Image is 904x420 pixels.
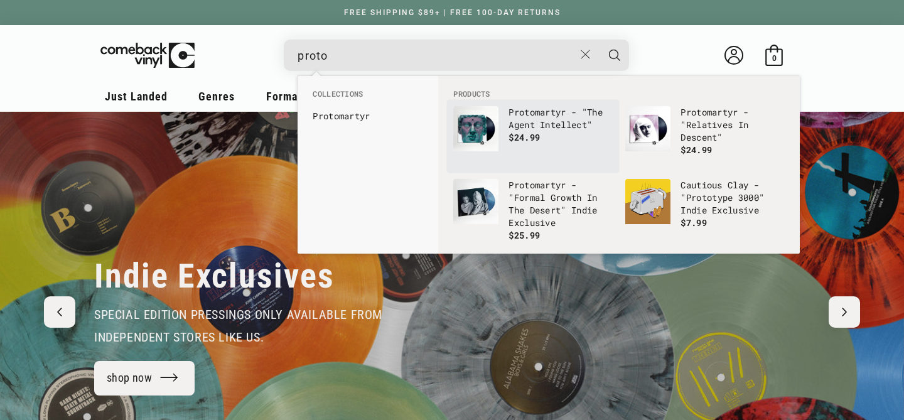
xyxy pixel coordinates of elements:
span: 0 [772,53,777,63]
a: Cautious Clay - "Prototype 3000" Indie Exclusive Cautious Clay - "Prototype 3000" Indie Exclusive... [625,179,785,239]
span: Formats [266,90,308,103]
span: $7.99 [681,217,707,229]
button: Close [574,41,598,68]
button: Next slide [829,296,860,328]
a: FREE SHIPPING $89+ | FREE 100-DAY RETURNS [331,8,573,17]
span: Just Landed [105,90,168,103]
h2: Indie Exclusives [94,256,335,297]
b: Proto [686,191,713,203]
img: Cautious Clay - "Prototype 3000" Indie Exclusive [625,179,670,224]
span: Genres [198,90,235,103]
p: martyr - "Relatives In Descent" [681,106,785,144]
p: martyr - "Formal Growth In The Desert" Indie Exclusive [508,179,613,229]
b: Proto [508,179,535,191]
b: Proto [508,106,535,118]
p: martyr - "The Agent Intellect" [508,106,613,131]
span: $24.99 [508,131,540,143]
li: products: Protomartyr - "Formal Growth In The Desert" Indie Exclusive [447,173,619,248]
a: Protomartyr - "Relatives In Descent" Protomartyr - "Relatives In Descent" $24.99 [625,106,785,166]
li: products: Protomartyr - "Relatives In Descent" [619,100,791,173]
p: Cautious Clay - " type 3000" Indie Exclusive [681,179,785,217]
div: Search [284,40,629,71]
li: Products [447,89,791,100]
div: Products [438,76,800,254]
li: Collections [306,89,429,106]
img: Protomartyr - "Relatives In Descent" [625,106,670,151]
a: shop now [94,361,195,396]
b: Proto [313,110,339,122]
div: Collections [298,76,438,132]
a: Protomartyr [313,110,423,122]
button: Search [599,40,630,71]
b: Proto [681,106,707,118]
span: $25.99 [508,229,540,241]
li: collections: Protomartyr [306,106,429,126]
img: Protomartyr - "Formal Growth In The Desert" Indie Exclusive [453,179,498,224]
button: Previous slide [44,296,75,328]
a: Protomartyr - "Formal Growth In The Desert" Indie Exclusive Protomartyr - "Formal Growth In The D... [453,179,613,242]
li: products: Protomartyr - "The Agent Intellect" [447,100,619,173]
a: Protomartyr - "The Agent Intellect" Protomartyr - "The Agent Intellect" $24.99 [453,106,613,166]
img: Protomartyr - "The Agent Intellect" [453,106,498,151]
li: products: Cautious Clay - "Prototype 3000" Indie Exclusive [619,173,791,245]
input: When autocomplete results are available use up and down arrows to review and enter to select [298,43,574,68]
span: special edition pressings only available from independent stores like us. [94,307,382,345]
span: $24.99 [681,144,712,156]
